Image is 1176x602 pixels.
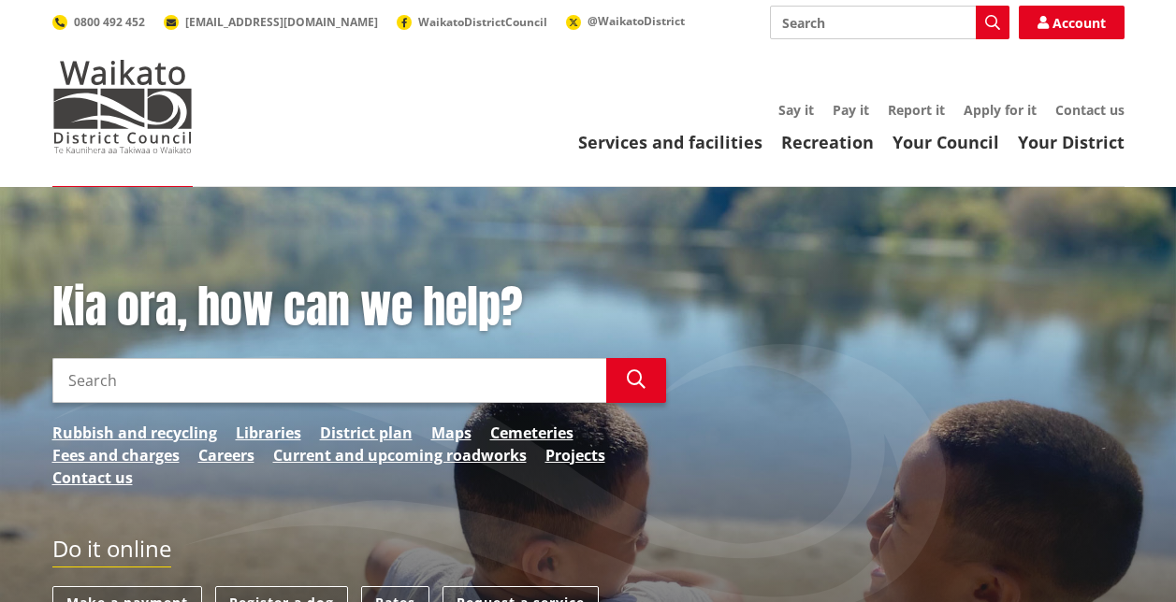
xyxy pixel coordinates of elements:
a: Contact us [52,466,133,489]
a: Projects [545,444,605,466]
a: Account [1019,6,1125,39]
a: Current and upcoming roadworks [273,444,527,466]
a: Maps [431,422,472,444]
a: [EMAIL_ADDRESS][DOMAIN_NAME] [164,14,378,30]
a: Contact us [1055,101,1125,119]
h1: Kia ora, how can we help? [52,280,666,335]
a: District plan [320,422,413,444]
a: Services and facilities [578,131,762,153]
a: Rubbish and recycling [52,422,217,444]
a: 0800 492 452 [52,14,145,30]
a: Pay it [833,101,869,119]
a: Report it [888,101,945,119]
a: Recreation [781,131,874,153]
span: @WaikatoDistrict [588,13,685,29]
a: Your District [1018,131,1125,153]
a: Say it [778,101,814,119]
span: [EMAIL_ADDRESS][DOMAIN_NAME] [185,14,378,30]
a: Apply for it [964,101,1037,119]
h2: Do it online [52,536,171,568]
a: WaikatoDistrictCouncil [397,14,547,30]
img: Waikato District Council - Te Kaunihera aa Takiwaa o Waikato [52,60,193,153]
input: Search input [770,6,1009,39]
a: @WaikatoDistrict [566,13,685,29]
a: Cemeteries [490,422,573,444]
span: 0800 492 452 [74,14,145,30]
a: Careers [198,444,254,466]
a: Your Council [893,131,999,153]
span: WaikatoDistrictCouncil [418,14,547,30]
a: Fees and charges [52,444,180,466]
a: Libraries [236,422,301,444]
input: Search input [52,358,606,403]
